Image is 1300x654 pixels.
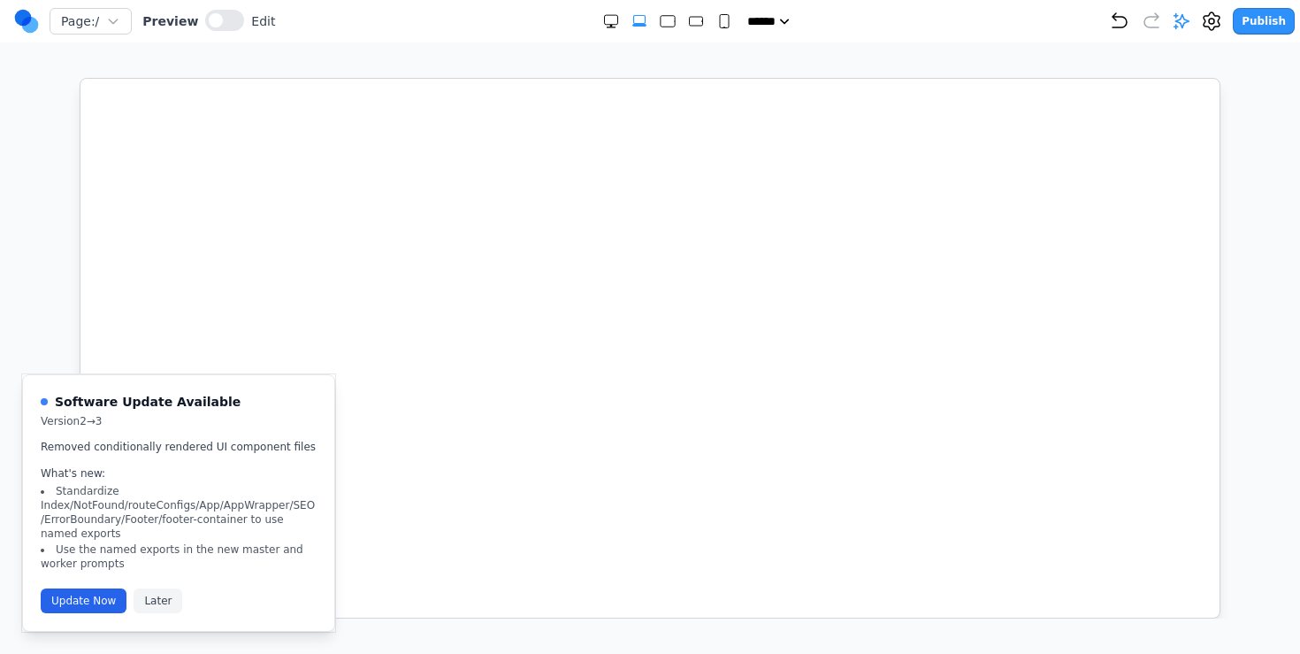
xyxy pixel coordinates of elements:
button: Page:/ [50,8,132,35]
li: Use the named exports in the new master and worker prompts [41,542,317,571]
button: Small [715,12,733,30]
iframe: Preview [80,78,1220,619]
button: Later [134,589,182,613]
button: Extra Large [631,12,648,30]
button: Medium [687,12,705,30]
button: Large [659,12,677,30]
span: Edit [251,12,275,30]
button: Update Now [41,589,126,613]
span: Page: / [61,12,99,30]
button: Undo [1109,11,1130,32]
button: Double Extra Large [602,12,620,30]
button: Publish [1233,8,1295,35]
span: Preview [142,12,198,30]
